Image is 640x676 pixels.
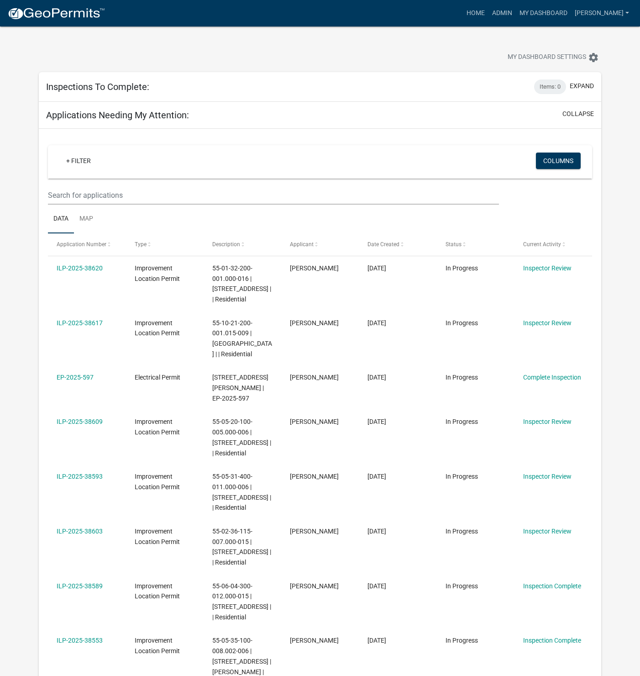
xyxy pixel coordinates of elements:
div: Items: 0 [534,79,566,94]
span: Improvement Location Permit [135,264,180,282]
span: 55-02-36-115-007.000-015 | 8691 E LANDERSDALE RD | | Residential [212,528,271,566]
span: 55-10-21-200-001.015-009 | 2534 FIRE STATION RD | | Residential [212,319,272,358]
span: Improvement Location Permit [135,319,180,337]
a: Inspector Review [523,264,572,272]
span: 55-05-31-400-011.000-006 | 6270 S R 39 | | Residential [212,473,271,511]
span: My Dashboard Settings [508,52,586,63]
span: Jason [290,637,339,644]
a: Inspector Review [523,528,572,535]
span: Type [135,241,147,248]
span: John Hutslar [290,319,339,327]
span: In Progress [446,637,478,644]
span: 08/11/2025 [367,582,386,590]
a: ILP-2025-38603 [57,528,103,535]
span: Improvement Location Permit [135,528,180,545]
a: Home [463,5,488,22]
span: Improvement Location Permit [135,637,180,655]
a: Data [48,205,74,234]
h5: Applications Needing My Attention: [46,110,189,121]
a: ILP-2025-38609 [57,418,103,425]
span: Linda B Wolff-Hurst [290,473,339,480]
input: Search for applications [48,186,499,205]
span: 09/15/2025 [367,374,386,381]
span: In Progress [446,319,478,327]
a: Inspector Review [523,473,572,480]
span: Improvement Location Permit [135,418,180,436]
span: 08/08/2025 [367,637,386,644]
i: settings [588,52,599,63]
span: In Progress [446,418,478,425]
a: + Filter [59,153,98,169]
a: ILP-2025-38593 [57,473,103,480]
h5: Inspections To Complete: [46,81,149,92]
span: 09/15/2025 [367,319,386,327]
span: Amanda Brooks [290,528,339,535]
span: 08/28/2025 [367,473,386,480]
datatable-header-cell: Date Created [359,233,436,255]
span: Electrical Permit [135,374,180,381]
a: [PERSON_NAME] [571,5,633,22]
span: 55-05-20-100-005.000-006 | 1448 W BEECH GROVE LN | | Residential [212,418,271,456]
a: ILP-2025-38553 [57,637,103,644]
span: In Progress [446,374,478,381]
span: Current Activity [523,241,561,248]
span: 09/17/2025 [367,264,386,272]
a: Inspection Complete [523,637,581,644]
span: 08/25/2025 [367,528,386,535]
span: 55-06-04-300-012.000-015 | 11200 N KITCHEN RD | | Residential [212,582,271,621]
a: Inspector Review [523,319,572,327]
span: Matthew Clark [290,582,339,590]
button: expand [570,81,594,91]
span: Status [446,241,462,248]
span: In Progress [446,582,478,590]
a: Map [74,205,99,234]
datatable-header-cell: Application Number [48,233,126,255]
span: William Walls [290,374,339,381]
span: 55-01-32-200-001.000-016 | 198 Echo Lake East Drive | | Residential [212,264,271,303]
a: Complete Inspection [523,374,581,381]
a: ILP-2025-38617 [57,319,103,327]
span: In Progress [446,264,478,272]
datatable-header-cell: Description [204,233,281,255]
span: In Progress [446,473,478,480]
datatable-header-cell: Current Activity [514,233,592,255]
span: CINDY KINGERY [290,264,339,272]
datatable-header-cell: Status [437,233,514,255]
span: Date Created [367,241,399,248]
a: My Dashboard [516,5,571,22]
button: collapse [562,109,594,119]
span: Applicant [290,241,314,248]
a: ILP-2025-38589 [57,582,103,590]
span: In Progress [446,528,478,535]
datatable-header-cell: Applicant [281,233,359,255]
button: Columns [536,153,581,169]
a: Inspector Review [523,418,572,425]
a: EP-2025-597 [57,374,94,381]
a: ILP-2025-38620 [57,264,103,272]
span: 09/09/2025 [367,418,386,425]
span: Improvement Location Permit [135,473,180,491]
datatable-header-cell: Type [126,233,203,255]
span: Improvement Location Permit [135,582,180,600]
span: 2360 PUMPKINVINE HILL RD | EP-2025-597 [212,374,268,402]
button: My Dashboard Settingssettings [500,48,606,66]
span: Kathy R Walls [290,418,339,425]
a: Admin [488,5,516,22]
a: Inspection Complete [523,582,581,590]
span: Description [212,241,240,248]
span: Application Number [57,241,106,248]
